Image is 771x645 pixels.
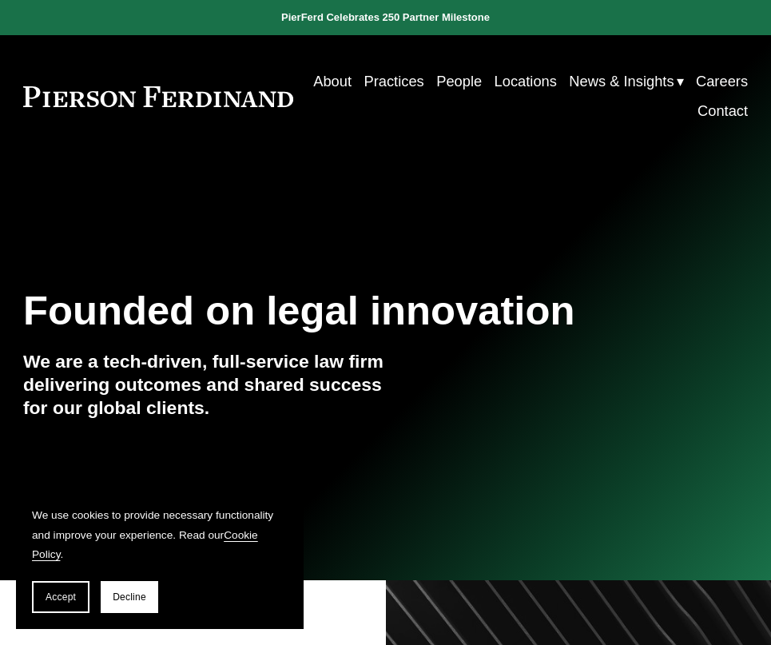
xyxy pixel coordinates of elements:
[23,350,386,420] h4: We are a tech-driven, full-service law firm delivering outcomes and shared success for our global...
[16,490,304,629] section: Cookie banner
[569,69,674,95] span: News & Insights
[495,67,557,97] a: Locations
[696,67,748,97] a: Careers
[23,288,627,334] h1: Founded on legal innovation
[436,67,482,97] a: People
[32,506,288,565] p: We use cookies to provide necessary functionality and improve your experience. Read our .
[364,67,423,97] a: Practices
[313,67,352,97] a: About
[32,581,89,613] button: Accept
[32,529,258,561] a: Cookie Policy
[113,591,146,603] span: Decline
[46,591,76,603] span: Accept
[697,97,748,126] a: Contact
[569,67,683,97] a: folder dropdown
[101,581,158,613] button: Decline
